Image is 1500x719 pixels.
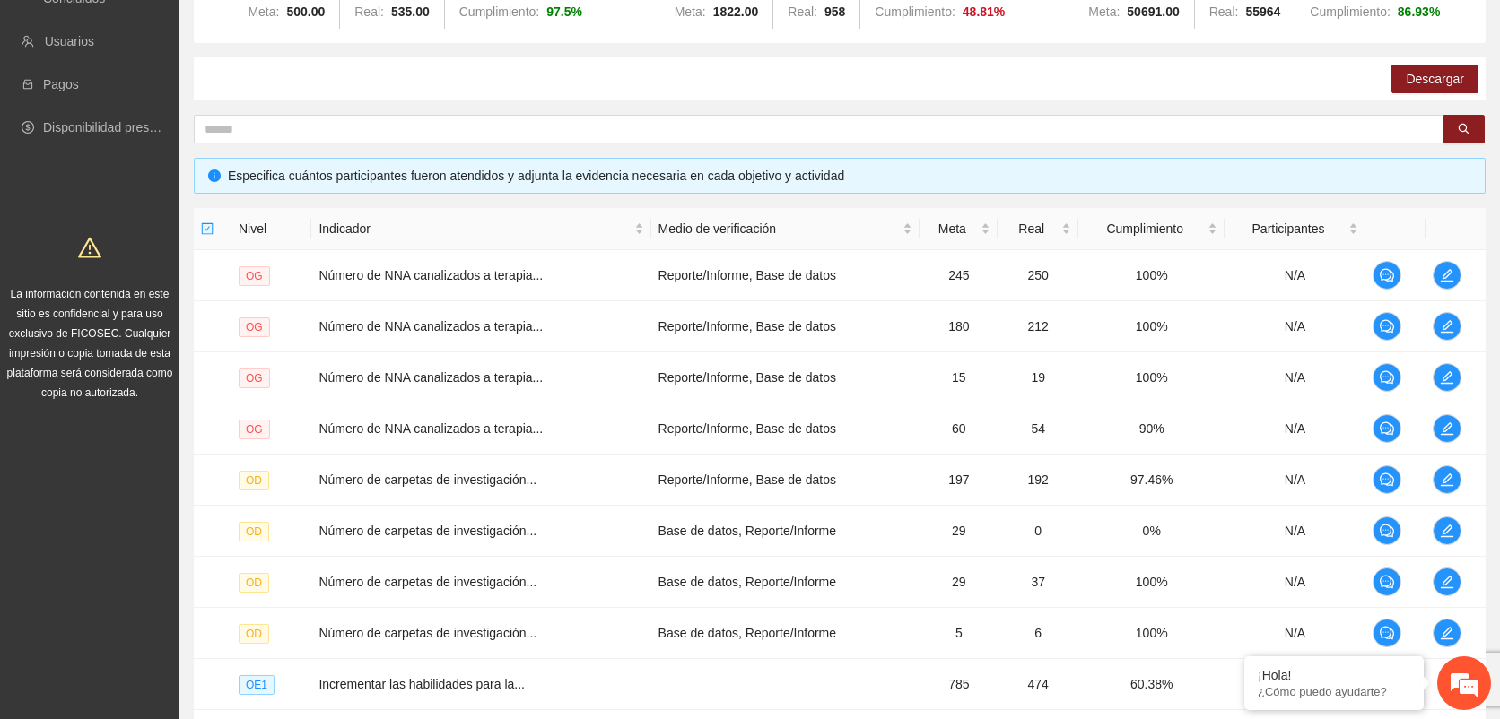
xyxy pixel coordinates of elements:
[1232,219,1345,238] span: Participantes
[927,219,977,238] span: Meta
[1078,208,1225,250] th: Cumplimiento
[651,608,920,659] td: Base de datos, Reporte/Informe
[1434,370,1461,385] span: edit
[675,4,706,19] span: Meta:
[1373,465,1401,494] button: comment
[651,352,920,403] td: Reporte/Informe, Base de datos
[294,9,337,52] div: Minimizar ventana de chat en vivo
[1078,557,1225,608] td: 100%
[651,250,920,301] td: Reporte/Informe, Base de datos
[1373,567,1401,596] button: comment
[1078,301,1225,352] td: 100%
[239,368,270,388] span: OG
[1225,506,1365,557] td: N/A
[1225,301,1365,352] td: N/A
[1434,626,1461,640] span: edit
[651,403,920,455] td: Reporte/Informe, Base de datos
[1245,4,1280,19] strong: 55964
[998,352,1078,403] td: 19
[1005,219,1058,238] span: Real
[239,675,275,695] span: OE1
[239,266,270,286] span: OG
[920,301,998,352] td: 180
[311,208,650,250] th: Indicador
[248,4,279,19] span: Meta:
[318,219,630,238] span: Indicador
[1078,352,1225,403] td: 100%
[998,403,1078,455] td: 54
[1434,319,1461,334] span: edit
[1433,261,1461,290] button: edit
[1258,668,1410,682] div: ¡Hola!
[1443,115,1485,143] button: search
[651,557,920,608] td: Base de datos, Reporte/Informe
[546,4,582,19] strong: 97.5 %
[788,4,817,19] span: Real:
[201,222,214,235] span: check-square
[1225,455,1365,506] td: N/A
[920,403,998,455] td: 60
[1078,403,1225,455] td: 90%
[93,91,301,115] div: Chatee con nosotros ahora
[286,4,325,19] strong: 500.00
[1225,659,1365,710] td: N/A
[239,317,270,337] span: OG
[1078,250,1225,301] td: 100%
[1373,363,1401,392] button: comment
[651,301,920,352] td: Reporte/Informe, Base de datos
[963,4,1006,19] strong: 48.81 %
[1433,312,1461,341] button: edit
[920,608,998,659] td: 5
[998,659,1078,710] td: 474
[1225,250,1365,301] td: N/A
[651,208,920,250] th: Medio de verificación
[1088,4,1120,19] span: Meta:
[1127,4,1179,19] strong: 50691.00
[228,166,1471,186] div: Especifica cuántos participantes fueron atendidos y adjunta la evidencia necesaria en cada objeti...
[459,4,539,19] span: Cumplimiento:
[1398,4,1441,19] strong: 86.93 %
[318,268,543,282] span: Número de NNA canalizados a terapia...
[1433,516,1461,545] button: edit
[998,301,1078,352] td: 212
[998,208,1078,250] th: Real
[1433,567,1461,596] button: edit
[1391,65,1478,93] button: Descargar
[920,659,998,710] td: 785
[1078,608,1225,659] td: 100%
[1078,455,1225,506] td: 97.46%
[239,624,269,644] span: OD
[998,557,1078,608] td: 37
[391,4,430,19] strong: 535.00
[45,34,94,48] a: Usuarios
[1209,4,1239,19] span: Real:
[1373,516,1401,545] button: comment
[920,208,998,250] th: Meta
[651,455,920,506] td: Reporte/Informe, Base de datos
[318,575,536,589] span: Número de carpetas de investigación...
[318,524,536,538] span: Número de carpetas de investigación...
[78,236,101,259] span: warning
[998,250,1078,301] td: 250
[1434,524,1461,538] span: edit
[318,472,536,487] span: Número de carpetas de investigación...
[658,219,900,238] span: Medio de verificación
[920,557,998,608] td: 29
[713,4,759,19] strong: 1822.00
[1434,421,1461,436] span: edit
[318,421,543,436] span: Número de NNA canalizados a terapia...
[920,250,998,301] td: 245
[998,506,1078,557] td: 0
[1225,557,1365,608] td: N/A
[239,522,269,541] span: OD
[875,4,955,19] span: Cumplimiento:
[651,506,920,557] td: Base de datos, Reporte/Informe
[239,420,270,439] span: OG
[104,239,248,420] span: Estamos en línea.
[920,352,998,403] td: 15
[354,4,384,19] span: Real:
[1225,403,1365,455] td: N/A
[43,77,79,91] a: Pagos
[7,288,173,399] span: La información contenida en este sitio es confidencial y para uso exclusivo de FICOSEC. Cualquier...
[1434,268,1461,282] span: edit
